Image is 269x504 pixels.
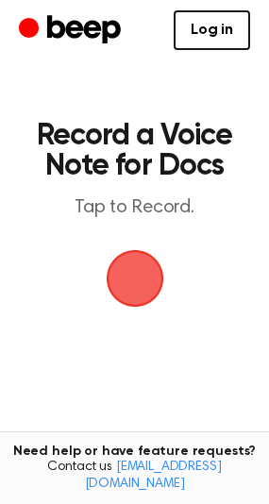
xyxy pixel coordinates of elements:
[174,10,250,50] a: Log in
[19,12,126,49] a: Beep
[34,196,235,220] p: Tap to Record.
[85,461,222,491] a: [EMAIL_ADDRESS][DOMAIN_NAME]
[34,121,235,181] h1: Record a Voice Note for Docs
[11,460,258,493] span: Contact us
[107,250,163,307] img: Beep Logo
